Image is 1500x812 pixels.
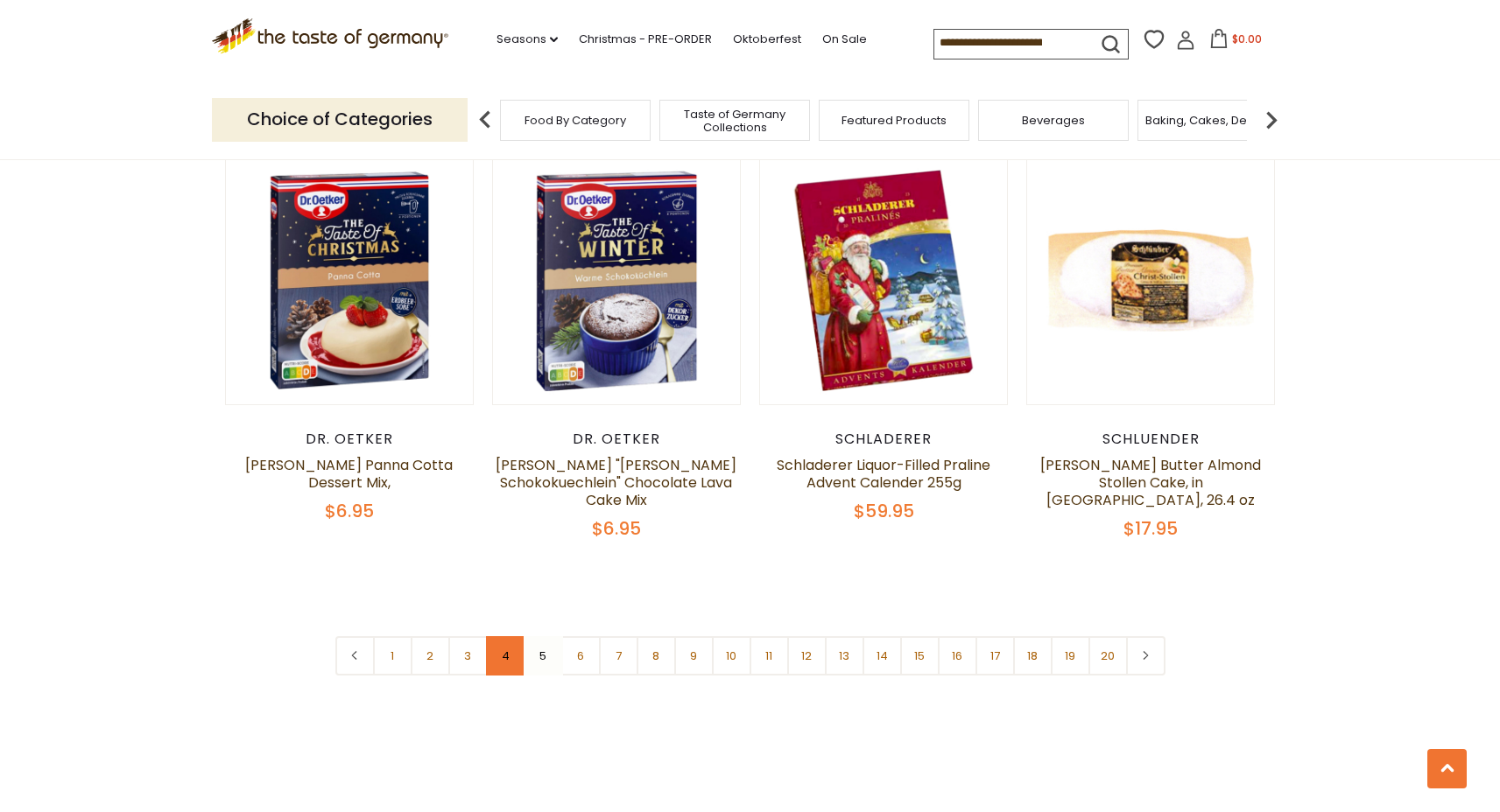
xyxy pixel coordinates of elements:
[1254,102,1289,137] img: next arrow
[486,636,525,675] a: 4
[712,636,751,675] a: 10
[1027,157,1275,404] img: Schluender Butter Almond Stollen Cake, in Cello, 26.4 oz
[759,430,1009,448] div: Schladerer
[900,636,940,675] a: 15
[468,102,503,137] img: previous arrow
[225,430,475,448] div: Dr. Oetker
[665,108,805,134] a: Taste of Germany Collections
[592,516,641,541] span: $6.95
[733,30,801,49] a: Oktoberfest
[787,636,827,675] a: 12
[212,98,468,141] p: Choice of Categories
[492,430,742,448] div: Dr. Oetker
[1026,430,1276,448] div: Schluender
[938,636,977,675] a: 16
[1199,29,1273,55] button: $0.00
[599,636,638,675] a: 7
[1051,636,1090,675] a: 19
[525,114,626,127] a: Food By Category
[373,636,412,675] a: 1
[975,636,1015,675] a: 17
[637,636,676,675] a: 8
[1123,516,1178,541] span: $17.95
[1040,455,1261,510] a: [PERSON_NAME] Butter Almond Stollen Cake, in [GEOGRAPHIC_DATA], 26.4 oz
[496,30,558,49] a: Seasons
[825,636,864,675] a: 13
[1022,114,1085,127] a: Beverages
[493,157,741,404] img: Dr. Oetker "Warme Schokokuechlein" Chocolate Lava Cake Mix
[822,30,867,49] a: On Sale
[854,499,914,523] span: $59.95
[325,499,374,523] span: $6.95
[863,636,902,675] a: 14
[411,636,450,675] a: 2
[777,455,990,493] a: Schladerer Liquor-Filled Praline Advent Calender 255g
[226,157,474,404] img: Dr. Oetker Panna Cotta Dessert Mix,
[579,30,712,49] a: Christmas - PRE-ORDER
[1013,636,1053,675] a: 18
[448,636,488,675] a: 3
[245,455,453,493] a: [PERSON_NAME] Panna Cotta Dessert Mix,
[1232,31,1262,46] span: $0.00
[1145,114,1281,127] a: Baking, Cakes, Desserts
[561,636,601,675] a: 6
[842,114,947,127] a: Featured Products
[760,157,1008,404] img: Schladerer Liquor-Filled Praline Advent Calender 255g
[750,636,789,675] a: 11
[674,636,714,675] a: 9
[496,455,736,510] a: [PERSON_NAME] "[PERSON_NAME] Schokokuechlein" Chocolate Lava Cake Mix
[1088,636,1128,675] a: 20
